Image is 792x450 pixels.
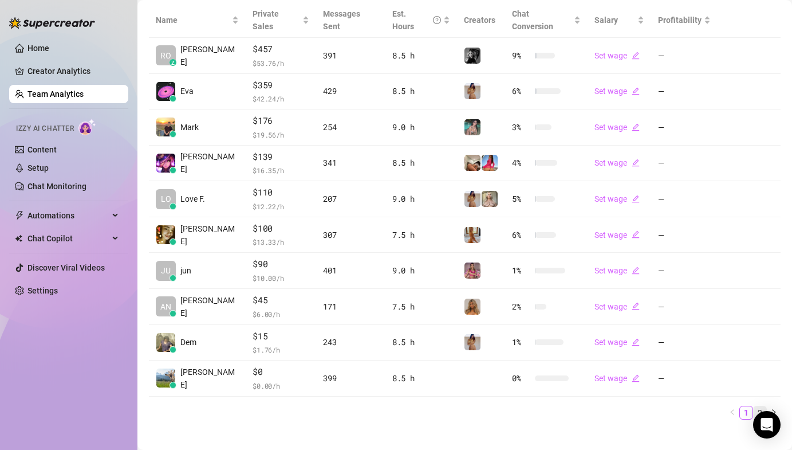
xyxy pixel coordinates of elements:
span: JU [161,264,171,277]
span: 1 % [512,336,530,349]
a: Setup [27,163,49,173]
span: Izzy AI Chatter [16,123,74,134]
div: 254 [323,121,378,134]
span: edit [632,195,640,203]
a: Discover Viral Videos [27,263,105,272]
span: RO [160,49,171,62]
img: deia jane boise… [156,225,175,244]
img: Eva [156,82,175,101]
span: $ 19.56 /h [253,129,309,140]
a: Settings [27,286,58,295]
a: Home [27,44,49,53]
td: — [651,38,718,74]
div: 429 [323,85,378,97]
span: [PERSON_NAME] [180,150,239,175]
div: 243 [323,336,378,349]
span: $110 [253,186,309,199]
span: edit [632,338,640,346]
a: 1 [740,406,752,419]
span: 3 % [512,121,530,134]
div: 307 [323,229,378,241]
a: Set wageedit [594,338,640,347]
img: Chloe (VIP) [464,155,480,171]
td: — [651,181,718,217]
span: Chat Conversion [512,9,553,31]
span: $139 [253,150,309,164]
td: — [651,217,718,253]
span: LO [161,193,171,205]
div: Est. Hours [392,7,442,33]
div: 8.5 h [392,156,451,169]
img: MJaee (VIP) [464,119,480,135]
a: Set wageedit [594,230,640,240]
span: $ 16.35 /h [253,165,309,176]
div: Open Intercom Messenger [753,411,781,439]
li: Next Page [767,406,781,420]
span: 2 % [512,300,530,313]
span: jun [180,264,191,277]
a: Set wageedit [594,87,640,96]
span: edit [632,159,640,167]
td: — [651,325,718,361]
th: Name [149,3,246,38]
span: Messages Sent [323,9,360,31]
span: 1 % [512,264,530,277]
span: Love F. [180,193,205,205]
span: $176 [253,114,309,128]
a: Set wageedit [594,266,640,275]
img: Kennedy (VIP) [464,48,480,64]
span: edit [632,52,640,60]
img: Chat Copilot [15,234,22,242]
img: Georgia (VIP) [464,334,480,350]
a: Content [27,145,57,154]
span: $15 [253,330,309,343]
img: logo-BBDzfeDw.svg [9,17,95,29]
span: Chat Copilot [27,229,109,248]
span: Name [156,14,230,26]
span: $ 53.76 /h [253,57,309,69]
li: 1 [739,406,753,420]
span: Automations [27,206,109,225]
span: edit [632,267,640,275]
span: thunderbolt [15,211,24,220]
span: $0 [253,365,309,379]
a: Set wageedit [594,194,640,204]
span: $ 1.76 /h [253,344,309,355]
span: $ 13.33 /h [253,236,309,248]
span: $45 [253,294,309,307]
th: Creators [457,3,505,38]
td: — [651,74,718,110]
span: Salary [594,15,618,25]
div: 8.5 h [392,372,451,385]
div: 7.5 h [392,300,451,313]
a: Set wageedit [594,158,640,167]
a: Team Analytics [27,89,84,99]
span: $457 [253,42,309,56]
a: Chat Monitoring [27,182,86,191]
div: 8.5 h [392,85,451,97]
span: question-circle [433,7,441,33]
div: 7.5 h [392,229,451,241]
span: Dem [180,336,196,349]
div: 207 [323,193,378,205]
button: right [767,406,781,420]
div: 8.5 h [392,49,451,62]
span: 6 % [512,85,530,97]
a: Creator Analytics [27,62,119,80]
span: $ 6.00 /h [253,308,309,320]
span: $ 0.00 /h [253,380,309,392]
td: — [651,109,718,146]
a: Set wageedit [594,302,640,311]
img: Billie [156,154,175,173]
img: Georgia (VIP) [464,83,480,99]
a: 2 [754,406,766,419]
span: 5 % [512,193,530,205]
img: AI Chatter [78,119,96,135]
td: — [651,253,718,289]
img: Anjely Luna [156,369,175,388]
span: AN [160,300,171,313]
div: 341 [323,156,378,169]
span: edit [632,302,640,310]
div: z [170,59,176,66]
button: left [726,406,739,420]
